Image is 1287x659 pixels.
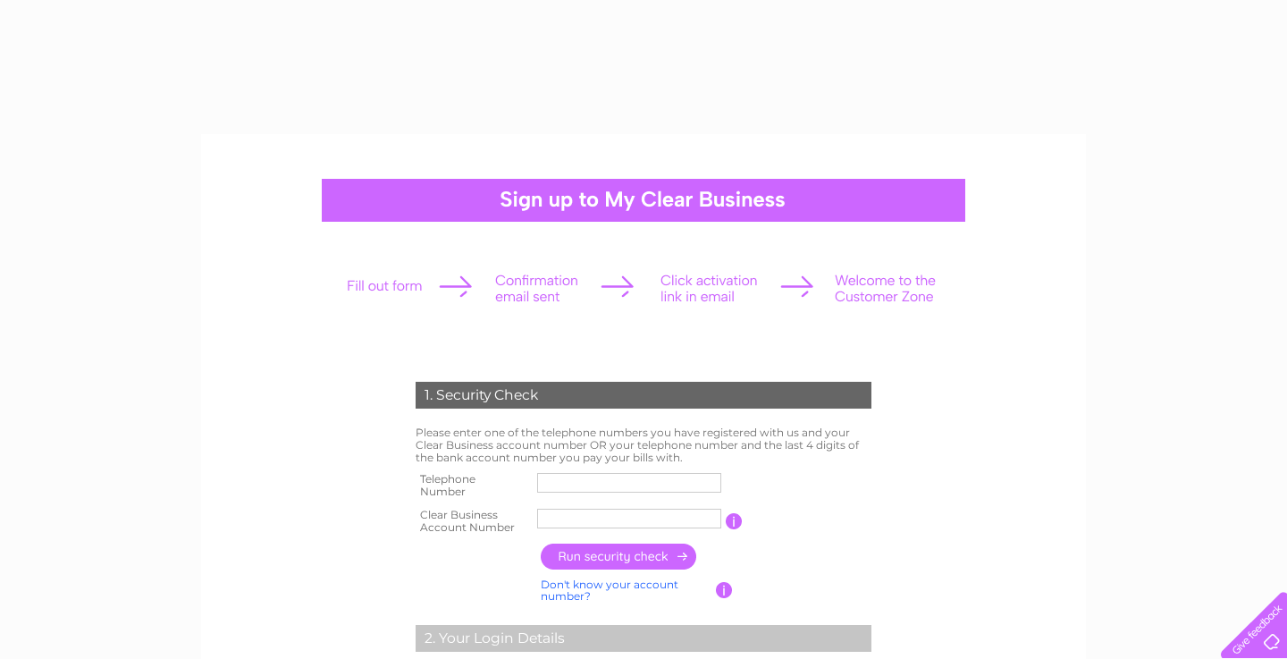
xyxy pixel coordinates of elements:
[411,422,876,468] td: Please enter one of the telephone numbers you have registered with us and your Clear Business acc...
[416,382,871,409] div: 1. Security Check
[416,625,871,652] div: 2. Your Login Details
[541,578,678,604] a: Don't know your account number?
[716,582,733,598] input: Information
[411,468,533,503] th: Telephone Number
[726,513,743,529] input: Information
[411,503,533,539] th: Clear Business Account Number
